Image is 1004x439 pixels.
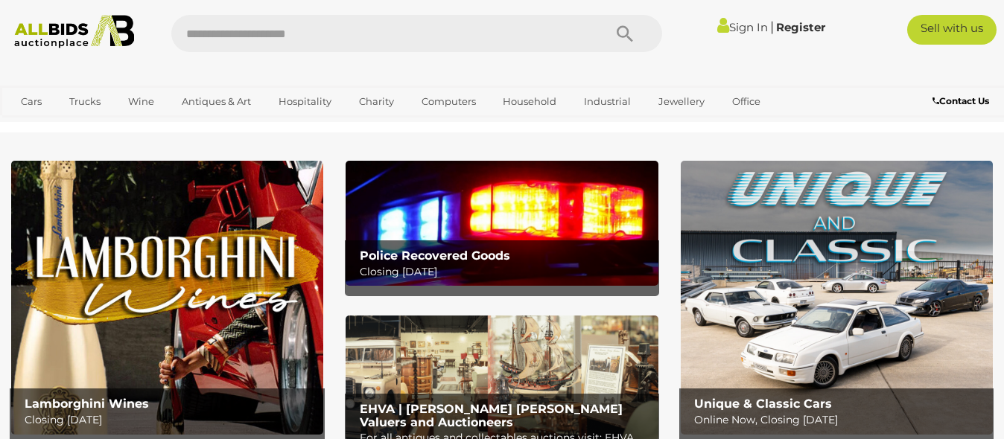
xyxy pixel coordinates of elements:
[932,95,989,106] b: Contact Us
[776,20,825,34] a: Register
[722,89,770,114] a: Office
[11,114,61,138] a: Sports
[118,89,164,114] a: Wine
[346,161,658,286] img: Police Recovered Goods
[907,15,997,45] a: Sell with us
[172,89,261,114] a: Antiques & Art
[770,19,774,35] span: |
[11,89,51,114] a: Cars
[69,114,194,138] a: [GEOGRAPHIC_DATA]
[574,89,641,114] a: Industrial
[346,161,658,286] a: Police Recovered Goods Police Recovered Goods Closing [DATE]
[25,397,149,411] b: Lamborghini Wines
[681,161,993,434] a: Unique & Classic Cars Unique & Classic Cars Online Now, Closing [DATE]
[649,89,714,114] a: Jewellery
[694,397,832,411] b: Unique & Classic Cars
[493,89,566,114] a: Household
[25,411,317,429] p: Closing [DATE]
[681,161,993,434] img: Unique & Classic Cars
[7,15,142,48] img: Allbids.com.au
[60,89,110,114] a: Trucks
[717,20,768,34] a: Sign In
[360,402,623,429] b: EHVA | [PERSON_NAME] [PERSON_NAME] Valuers and Auctioneers
[11,161,323,434] img: Lamborghini Wines
[694,411,986,429] p: Online Now, Closing [DATE]
[412,89,486,114] a: Computers
[932,93,993,109] a: Contact Us
[360,263,652,281] p: Closing [DATE]
[269,89,341,114] a: Hospitality
[588,15,662,52] button: Search
[11,161,323,434] a: Lamborghini Wines Lamborghini Wines Closing [DATE]
[360,249,510,263] b: Police Recovered Goods
[349,89,404,114] a: Charity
